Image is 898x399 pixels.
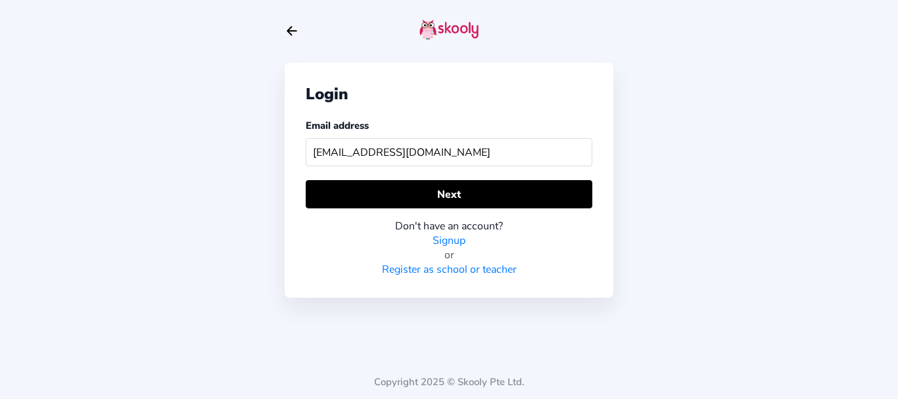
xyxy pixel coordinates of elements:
label: Email address [306,119,369,132]
button: arrow back outline [285,24,299,38]
button: Next [306,180,592,208]
img: skooly-logo.png [419,19,479,40]
input: Your email address [306,138,592,166]
a: Register as school or teacher [382,262,517,277]
div: Don't have an account? [306,219,592,233]
a: Signup [433,233,465,248]
div: or [306,248,592,262]
div: Login [306,83,592,105]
